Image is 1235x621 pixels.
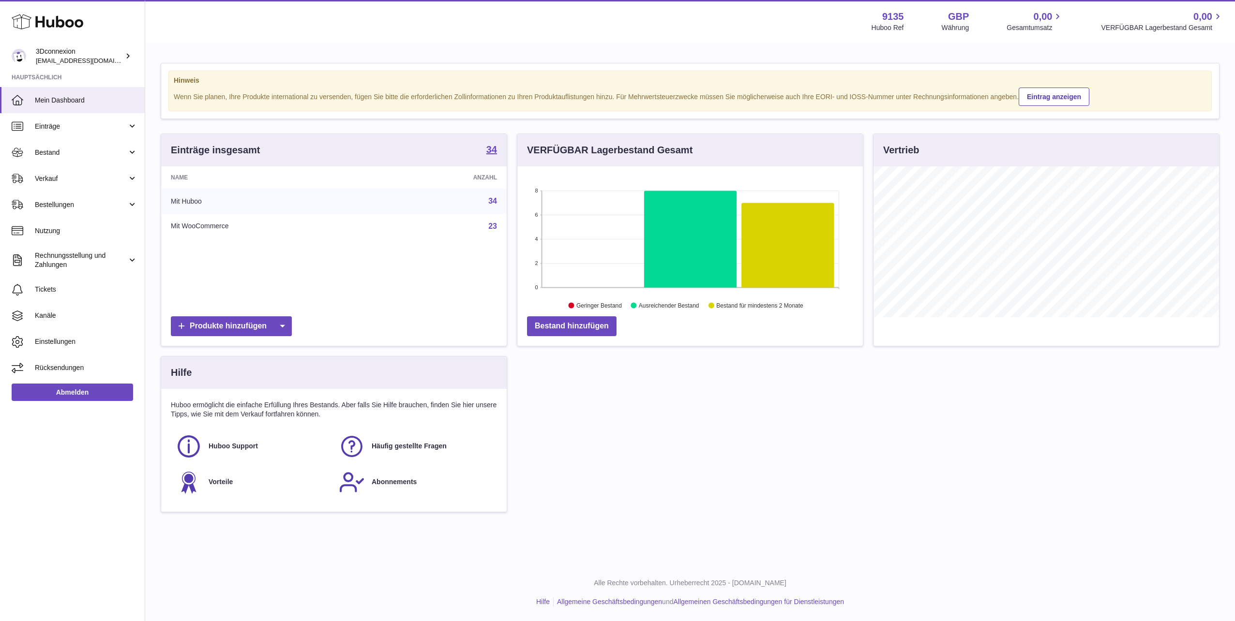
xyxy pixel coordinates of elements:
th: Name [161,166,383,189]
a: 0,00 Gesamtumsatz [1007,10,1063,32]
div: Huboo Ref [872,23,904,32]
text: Geringer Bestand [576,302,622,309]
span: [EMAIL_ADDRESS][DOMAIN_NAME] [36,57,142,64]
span: Einstellungen [35,337,137,346]
a: Abonnements [339,469,492,495]
span: Bestellungen [35,200,127,209]
a: Häufig gestellte Fragen [339,433,492,459]
text: 6 [535,212,538,218]
a: Produkte hinzufügen [171,316,292,336]
span: Abonnements [372,477,417,487]
div: Währung [942,23,969,32]
td: Mit Huboo [161,189,383,214]
span: 0,00 [1193,10,1212,23]
text: 8 [535,188,538,193]
a: Allgemeinen Geschäftsbedingungen für Dienstleistungen [673,598,844,606]
span: Huboo Support [209,442,258,451]
div: 3Dconnexion [36,47,123,65]
span: Einträge [35,122,127,131]
text: Bestand für mindestens 2 Monate [716,302,803,309]
text: Ausreichender Bestand [639,302,699,309]
a: 23 [488,222,497,230]
div: Wenn Sie planen, Ihre Produkte international zu versenden, fügen Sie bitte die erforderlichen Zol... [174,86,1206,106]
span: Nutzung [35,226,137,236]
strong: 34 [486,145,497,154]
a: Abmelden [12,384,133,401]
h3: Hilfe [171,366,192,379]
h3: Einträge insgesamt [171,144,260,157]
a: Bestand hinzufügen [527,316,617,336]
a: 34 [486,145,497,156]
span: Tickets [35,285,137,294]
text: 4 [535,236,538,242]
a: Eintrag anzeigen [1019,88,1089,106]
strong: Hinweis [174,76,1206,85]
span: Mein Dashboard [35,96,137,105]
a: Huboo Support [176,433,329,459]
th: Anzahl [383,166,507,189]
a: Hilfe [536,598,550,606]
p: Huboo ermöglicht die einfache Erfüllung Ihres Bestands. Aber falls Sie Hilfe brauchen, finden Sie... [171,400,497,419]
span: Häufig gestellte Fragen [372,442,447,451]
strong: 9135 [882,10,904,23]
a: Vorteile [176,469,329,495]
span: Rücksendungen [35,363,137,372]
span: Bestand [35,148,127,157]
td: Mit WooCommerce [161,214,383,239]
span: Vorteile [209,477,233,487]
span: 0,00 [1034,10,1053,23]
p: Alle Rechte vorbehalten. Urheberrecht 2025 - [DOMAIN_NAME] [153,578,1227,588]
h3: Vertrieb [883,144,919,157]
a: 34 [488,197,497,205]
text: 0 [535,284,538,290]
span: Rechnungsstellung und Zahlungen [35,251,127,269]
a: Allgemeine Geschäftsbedingungen [557,598,662,606]
img: order_eu@3dconnexion.com [12,49,26,63]
span: Gesamtumsatz [1007,23,1063,32]
a: 0,00 VERFÜGBAR Lagerbestand Gesamt [1101,10,1223,32]
span: Verkauf [35,174,127,183]
strong: GBP [948,10,969,23]
span: Kanäle [35,311,137,320]
text: 2 [535,260,538,266]
h3: VERFÜGBAR Lagerbestand Gesamt [527,144,693,157]
span: VERFÜGBAR Lagerbestand Gesamt [1101,23,1223,32]
li: und [554,597,844,606]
